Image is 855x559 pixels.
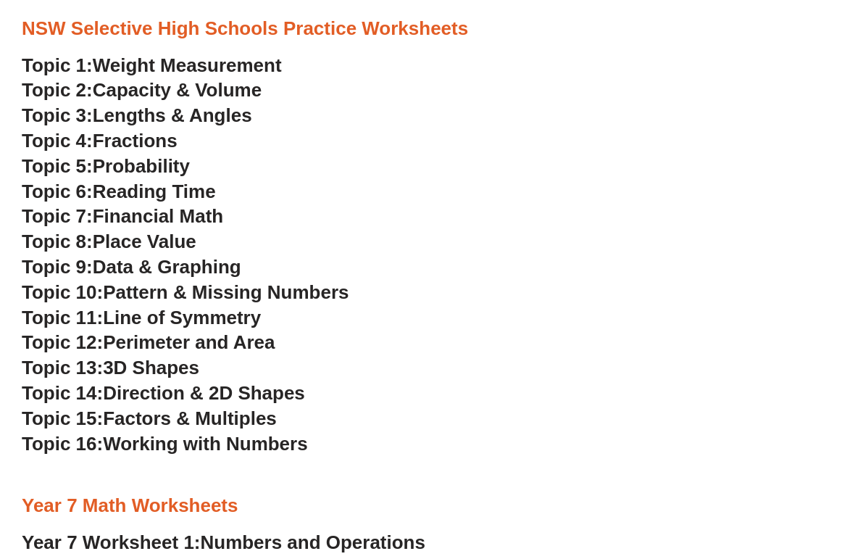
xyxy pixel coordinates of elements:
a: Topic 16:Working with Numbers [22,433,308,455]
a: Topic 14:Direction & 2D Shapes [22,382,305,404]
span: Topic 6: [22,181,93,202]
span: Fractions [93,130,178,152]
a: Topic 2:Capacity & Volume [22,79,262,101]
span: Place Value [93,231,196,252]
span: Weight Measurement [93,54,282,76]
span: Topic 12: [22,331,103,353]
span: Line of Symmetry [103,307,261,328]
span: Topic 13: [22,357,103,378]
iframe: Chat Widget [599,395,855,559]
span: Topic 5: [22,155,93,177]
span: Topic 8: [22,231,93,252]
span: Data & Graphing [93,256,241,278]
a: Topic 12:Perimeter and Area [22,331,275,353]
span: Topic 3: [22,104,93,126]
span: Topic 14: [22,382,103,404]
h3: Year 7 Math Worksheets [22,494,833,518]
a: Topic 13:3D Shapes [22,357,199,378]
span: Topic 7: [22,205,93,227]
span: Pattern & Missing Numbers [103,281,349,303]
a: Topic 11:Line of Symmetry [22,307,261,328]
span: Financial Math [93,205,223,227]
span: Probability [93,155,190,177]
a: Topic 5:Probability [22,155,190,177]
span: Working with Numbers [103,433,307,455]
a: Topic 8:Place Value [22,231,196,252]
span: Lengths & Angles [93,104,252,126]
span: Perimeter and Area [103,331,275,353]
a: Topic 6:Reading Time [22,181,216,202]
a: Topic 10:Pattern & Missing Numbers [22,281,349,303]
span: Direction & 2D Shapes [103,382,305,404]
a: Topic 9:Data & Graphing [22,256,241,278]
a: Topic 15:Factors & Multiples [22,407,277,429]
span: Topic 1: [22,54,93,76]
span: Reading Time [93,181,216,202]
span: Numbers and Operations [201,531,425,553]
h3: NSW Selective High Schools Practice Worksheets [22,17,833,41]
span: Topic 2: [22,79,93,101]
span: 3D Shapes [103,357,199,378]
span: Factors & Multiples [103,407,277,429]
span: Topic 15: [22,407,103,429]
span: Year 7 Worksheet 1: [22,531,201,553]
span: Topic 11: [22,307,103,328]
span: Topic 10: [22,281,103,303]
span: Topic 4: [22,130,93,152]
span: Topic 9: [22,256,93,278]
a: Topic 7:Financial Math [22,205,223,227]
a: Year 7 Worksheet 1:Numbers and Operations [22,531,425,553]
a: Topic 3:Lengths & Angles [22,104,252,126]
span: Capacity & Volume [93,79,262,101]
a: Topic 4:Fractions [22,130,178,152]
span: Topic 16: [22,433,103,455]
a: Topic 1:Weight Measurement [22,54,282,76]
